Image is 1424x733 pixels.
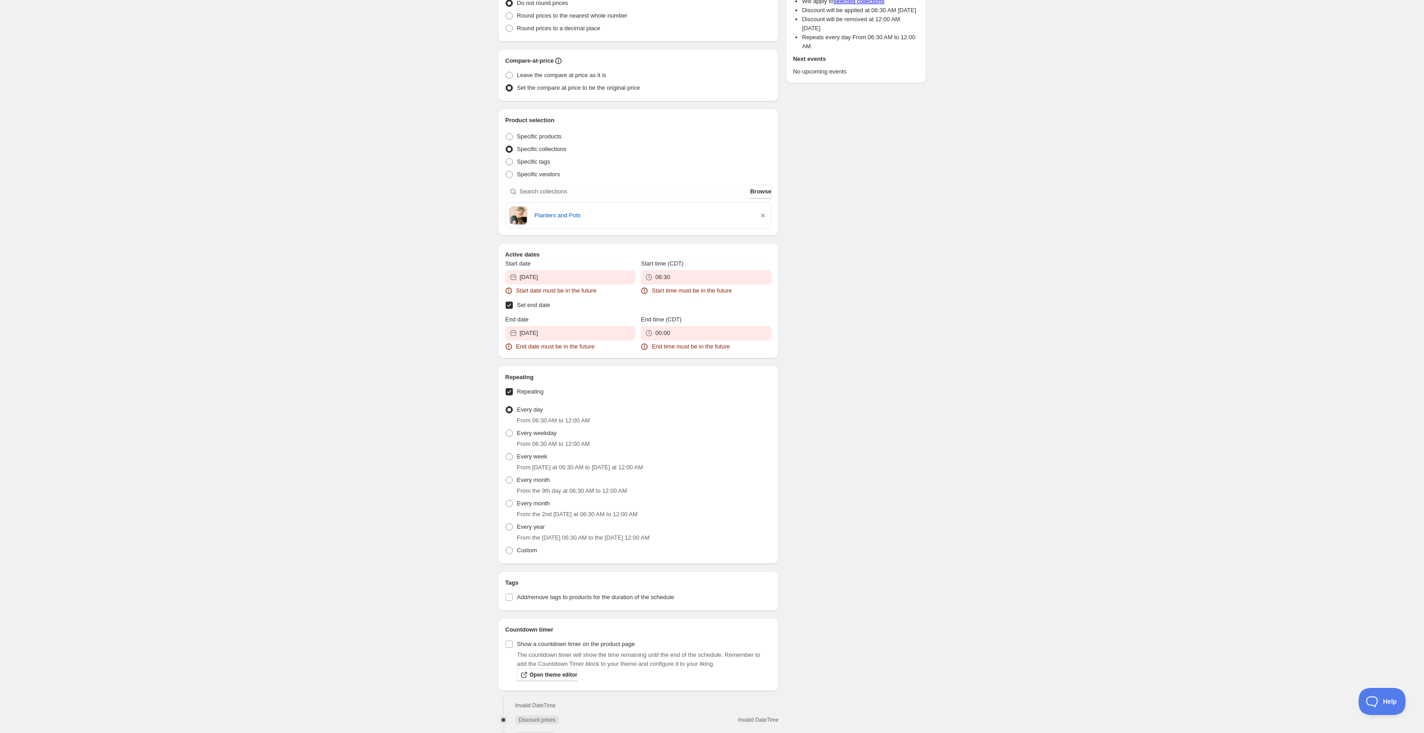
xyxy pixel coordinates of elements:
iframe: Toggle Customer Support [1359,688,1406,715]
span: Specific collections [517,146,566,152]
span: From the 2nd [DATE] at 06:30 AM to 12:00 AM [517,511,638,518]
span: End date must be in the future [516,342,594,351]
h2: Active dates [505,250,771,259]
input: Search collections [520,184,749,199]
a: Planters and Pots [534,211,751,220]
h2: Compare-at-price [505,56,554,65]
span: Show a countdown timer on the product page [517,641,635,647]
p: The countdown timer will show the time remaining until the end of the schedule. Remember to add t... [517,651,771,669]
span: From [DATE] at 06:30 AM to [DATE] at 12:00 AM [517,464,643,471]
span: Open theme editor [529,671,577,678]
h2: Product selection [505,116,771,125]
span: Leave the compare at price as it is [517,72,606,78]
span: Add/remove tags to products for the duration of the schedule [517,594,674,600]
span: Round prices to a decimal place [517,25,600,32]
h2: Tags [505,578,771,587]
span: Browse [750,187,771,196]
span: Specific tags [517,158,550,165]
p: No upcoming events [793,67,919,76]
span: Repeating [517,388,543,395]
span: Set end date [517,302,550,308]
span: Start time (CDT) [641,260,684,267]
li: Repeats every day From 06:30 AM to 12:00 AM [802,33,919,51]
span: Every day [517,406,543,413]
span: Every month [517,476,550,483]
span: Custom [517,547,537,554]
li: Discount will be applied at 06:30 AM [DATE] [802,6,919,15]
a: Open theme editor [517,669,577,681]
h2: Repeating [505,373,771,382]
span: Specific products [517,133,561,140]
h2: Invalid DateTime [515,702,735,709]
span: Start date [505,260,530,267]
span: Every month [517,500,550,507]
span: Every year [517,523,545,530]
span: From the 9th day at 06:30 AM to 12:00 AM [517,487,627,494]
h2: Next events [793,55,919,64]
span: End time (CDT) [641,316,681,323]
span: From the [DATE] 06:30 AM to the [DATE] 12:00 AM [517,534,649,541]
li: Discount will be removed at 12:00 AM [DATE] [802,15,919,33]
h2: Countdown timer [505,625,771,634]
span: Every week [517,453,547,460]
span: Start date must be in the future [516,286,597,295]
span: End time must be in the future [652,342,730,351]
span: Discount prices [519,716,556,724]
span: Round prices to the nearest whole number [517,12,627,19]
span: Every weekday [517,430,557,436]
button: Browse [750,184,771,199]
p: Invalid DateTime [738,716,779,724]
span: Start time must be in the future [652,286,732,295]
span: From 06:30 AM to 12:00 AM [517,440,590,447]
span: End date [505,316,529,323]
span: Set the compare at price to be the original price [517,84,640,91]
span: Specific vendors [517,171,560,178]
span: From 06:30 AM to 12:00 AM [517,417,590,424]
